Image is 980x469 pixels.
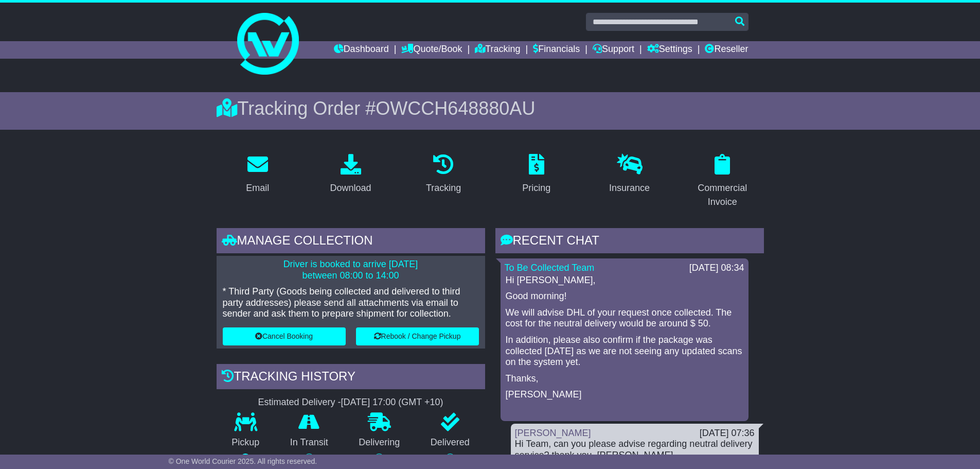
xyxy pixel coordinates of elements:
span: OWCCH648880AU [376,98,535,119]
a: Tracking [419,150,468,199]
a: Dashboard [334,41,389,59]
a: Tracking [475,41,520,59]
p: * Third Party (Goods being collected and delivered to third party addresses) please send all atta... [223,286,479,320]
div: Insurance [609,181,650,195]
div: Tracking [426,181,461,195]
div: Tracking Order # [217,97,764,119]
div: Pricing [522,181,550,195]
a: Reseller [705,41,748,59]
p: We will advise DHL of your request once collected. The cost for the neutral delivery would be aro... [506,307,743,329]
p: Thanks, [506,373,743,385]
div: Download [330,181,371,195]
p: [PERSON_NAME] [506,389,743,401]
a: Financials [533,41,580,59]
a: Pricing [515,150,557,199]
p: Good morning! [506,291,743,302]
p: Driver is booked to arrive [DATE] between 08:00 to 14:00 [223,259,479,281]
a: Commercial Invoice [681,150,764,213]
p: Delivered [415,437,485,448]
p: In addition, please also confirm if the package was collected [DATE] as we are not seeing any upd... [506,335,743,368]
button: Cancel Booking [223,327,346,345]
div: Tracking history [217,364,485,392]
p: Hi [PERSON_NAME], [506,275,743,286]
div: [DATE] 17:00 (GMT +10) [341,397,443,408]
div: [DATE] 08:34 [689,263,744,274]
a: [PERSON_NAME] [515,428,591,438]
div: Hi Team, can you please advise regarding neutral delivery service? thank you, [PERSON_NAME] [515,439,755,461]
div: RECENT CHAT [495,228,764,256]
p: Pickup [217,437,275,448]
div: Manage collection [217,228,485,256]
div: Estimated Delivery - [217,397,485,408]
a: Settings [647,41,692,59]
div: Commercial Invoice [688,181,757,209]
p: Delivering [344,437,416,448]
p: In Transit [275,437,344,448]
a: Download [323,150,378,199]
button: Rebook / Change Pickup [356,327,479,345]
div: [DATE] 07:36 [700,428,755,439]
a: Email [239,150,276,199]
a: Support [593,41,634,59]
div: Email [246,181,269,195]
span: © One World Courier 2025. All rights reserved. [169,457,317,465]
a: Quote/Book [401,41,462,59]
a: Insurance [602,150,656,199]
a: To Be Collected Team [505,263,595,273]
